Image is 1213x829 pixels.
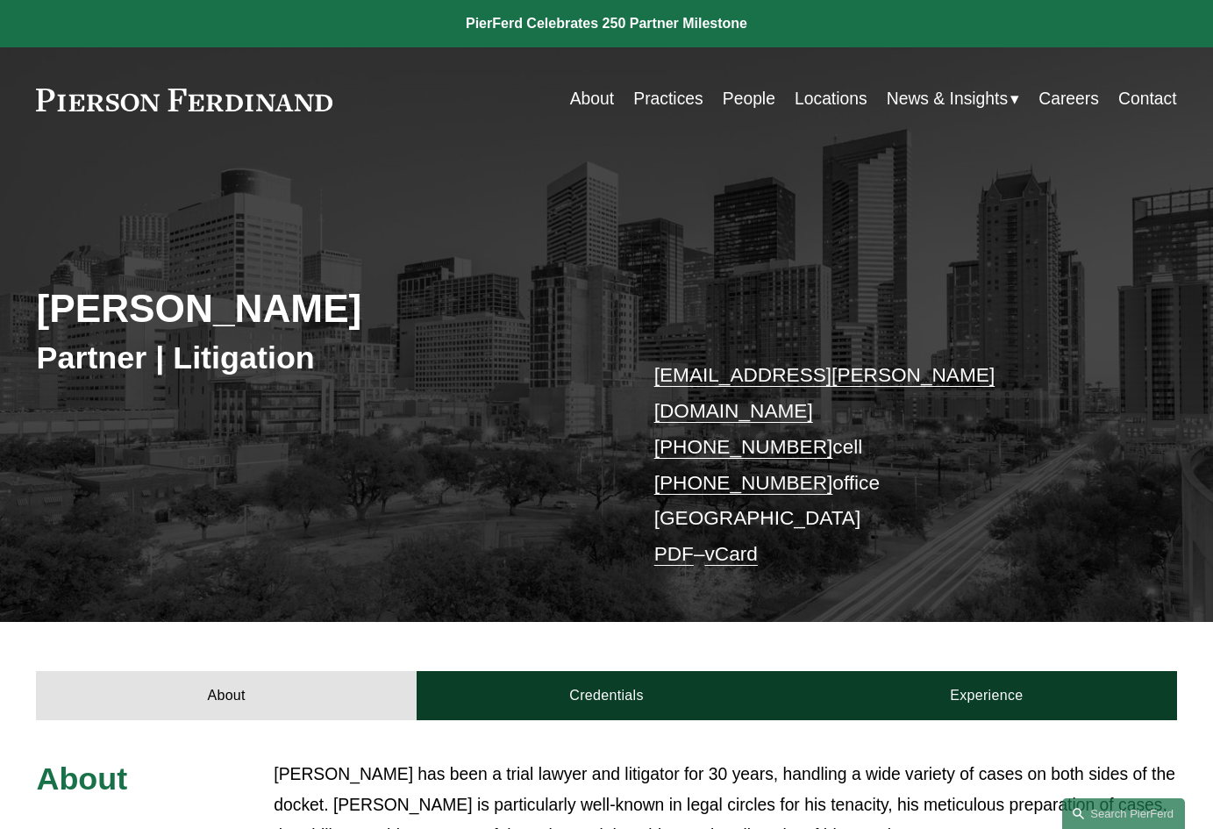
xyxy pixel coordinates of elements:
[705,543,758,565] a: vCard
[887,82,1019,117] a: folder dropdown
[417,671,796,720] a: Credentials
[1062,798,1185,829] a: Search this site
[654,472,833,494] a: [PHONE_NUMBER]
[654,543,694,565] a: PDF
[633,82,703,117] a: Practices
[723,82,775,117] a: People
[36,761,127,797] span: About
[796,671,1176,720] a: Experience
[36,339,606,377] h3: Partner | Litigation
[654,358,1130,573] p: cell office [GEOGRAPHIC_DATA] –
[36,285,606,332] h2: [PERSON_NAME]
[887,84,1008,115] span: News & Insights
[570,82,614,117] a: About
[36,671,416,720] a: About
[654,364,995,422] a: [EMAIL_ADDRESS][PERSON_NAME][DOMAIN_NAME]
[1038,82,1099,117] a: Careers
[795,82,867,117] a: Locations
[654,436,833,458] a: [PHONE_NUMBER]
[1118,82,1177,117] a: Contact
